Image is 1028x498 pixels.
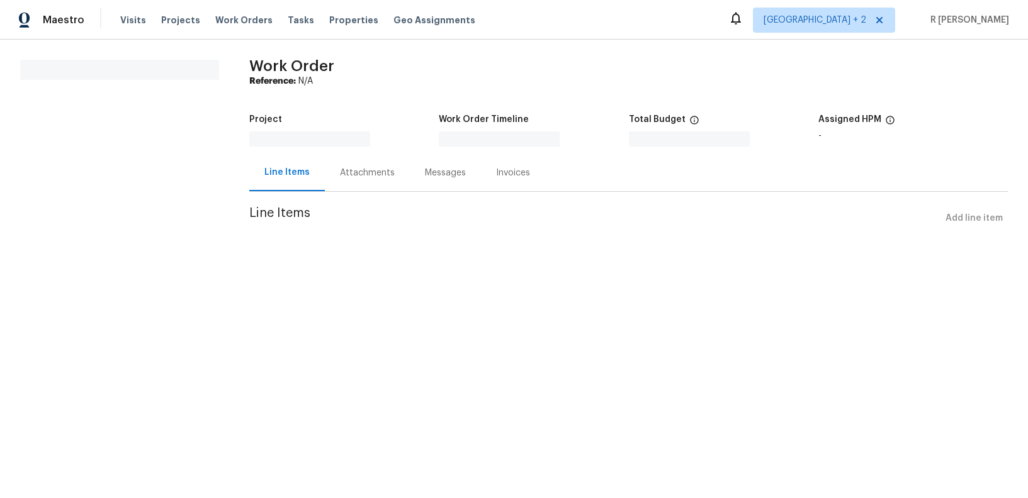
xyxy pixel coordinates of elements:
[393,14,475,26] span: Geo Assignments
[264,166,310,179] div: Line Items
[120,14,146,26] span: Visits
[340,167,395,179] div: Attachments
[249,207,940,230] span: Line Items
[439,115,529,124] h5: Work Order Timeline
[215,14,273,26] span: Work Orders
[885,115,895,131] span: The hpm assigned to this work order.
[329,14,378,26] span: Properties
[629,115,686,124] h5: Total Budget
[818,131,1008,140] div: -
[161,14,200,26] span: Projects
[425,167,466,179] div: Messages
[496,167,530,179] div: Invoices
[764,14,866,26] span: [GEOGRAPHIC_DATA] + 2
[249,75,1008,87] div: N/A
[689,115,699,131] span: The total cost of line items that have been proposed by Opendoor. This sum includes line items th...
[43,14,84,26] span: Maestro
[249,115,282,124] h5: Project
[288,16,314,25] span: Tasks
[249,77,296,86] b: Reference:
[925,14,1009,26] span: R [PERSON_NAME]
[249,58,334,74] span: Work Order
[818,115,881,124] h5: Assigned HPM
